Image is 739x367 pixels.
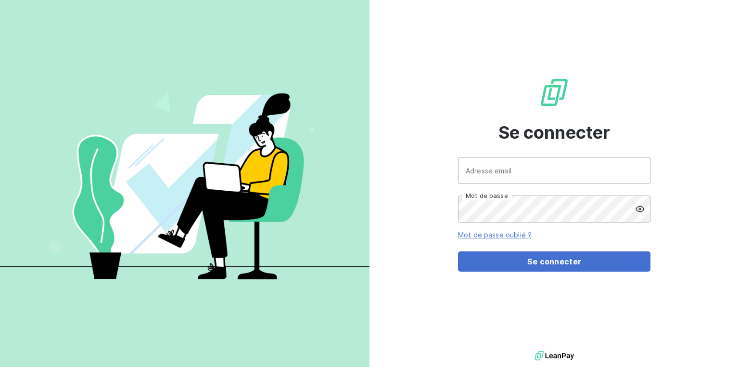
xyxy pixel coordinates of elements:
button: Se connecter [458,251,650,272]
img: logo [535,349,574,363]
a: Mot de passe oublié ? [458,231,532,239]
input: placeholder [458,157,650,184]
span: Se connecter [498,119,611,145]
img: Logo LeanPay [539,77,570,108]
